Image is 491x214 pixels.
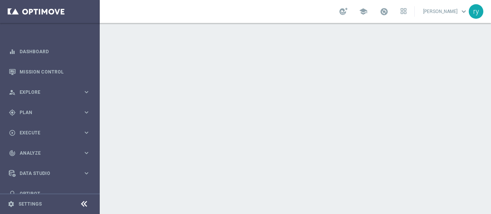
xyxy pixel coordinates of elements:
[20,171,83,176] span: Data Studio
[20,131,83,135] span: Execute
[20,183,90,204] a: Optibot
[83,88,90,96] i: keyboard_arrow_right
[83,109,90,116] i: keyboard_arrow_right
[20,90,83,95] span: Explore
[9,62,90,82] div: Mission Control
[460,7,468,16] span: keyboard_arrow_down
[20,151,83,155] span: Analyze
[8,170,91,176] button: Data Studio keyboard_arrow_right
[20,62,90,82] a: Mission Control
[469,4,483,19] div: ry
[9,150,83,157] div: Analyze
[20,110,83,115] span: Plan
[9,89,16,96] i: person_search
[83,129,90,136] i: keyboard_arrow_right
[9,150,16,157] i: track_changes
[9,129,83,136] div: Execute
[8,109,91,116] button: gps_fixed Plan keyboard_arrow_right
[9,190,16,197] i: lightbulb
[422,6,469,17] a: [PERSON_NAME]keyboard_arrow_down
[83,149,90,157] i: keyboard_arrow_right
[8,89,91,95] button: person_search Explore keyboard_arrow_right
[8,69,91,75] button: Mission Control
[9,183,90,204] div: Optibot
[18,202,42,206] a: Settings
[9,129,16,136] i: play_circle_outline
[9,170,83,177] div: Data Studio
[8,49,91,55] button: equalizer Dashboard
[9,109,83,116] div: Plan
[9,41,90,62] div: Dashboard
[8,201,15,207] i: settings
[359,7,367,16] span: school
[8,191,91,197] button: lightbulb Optibot
[8,130,91,136] button: play_circle_outline Execute keyboard_arrow_right
[9,89,83,96] div: Explore
[9,109,16,116] i: gps_fixed
[9,48,16,55] i: equalizer
[20,41,90,62] a: Dashboard
[83,170,90,177] i: keyboard_arrow_right
[8,150,91,156] button: track_changes Analyze keyboard_arrow_right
